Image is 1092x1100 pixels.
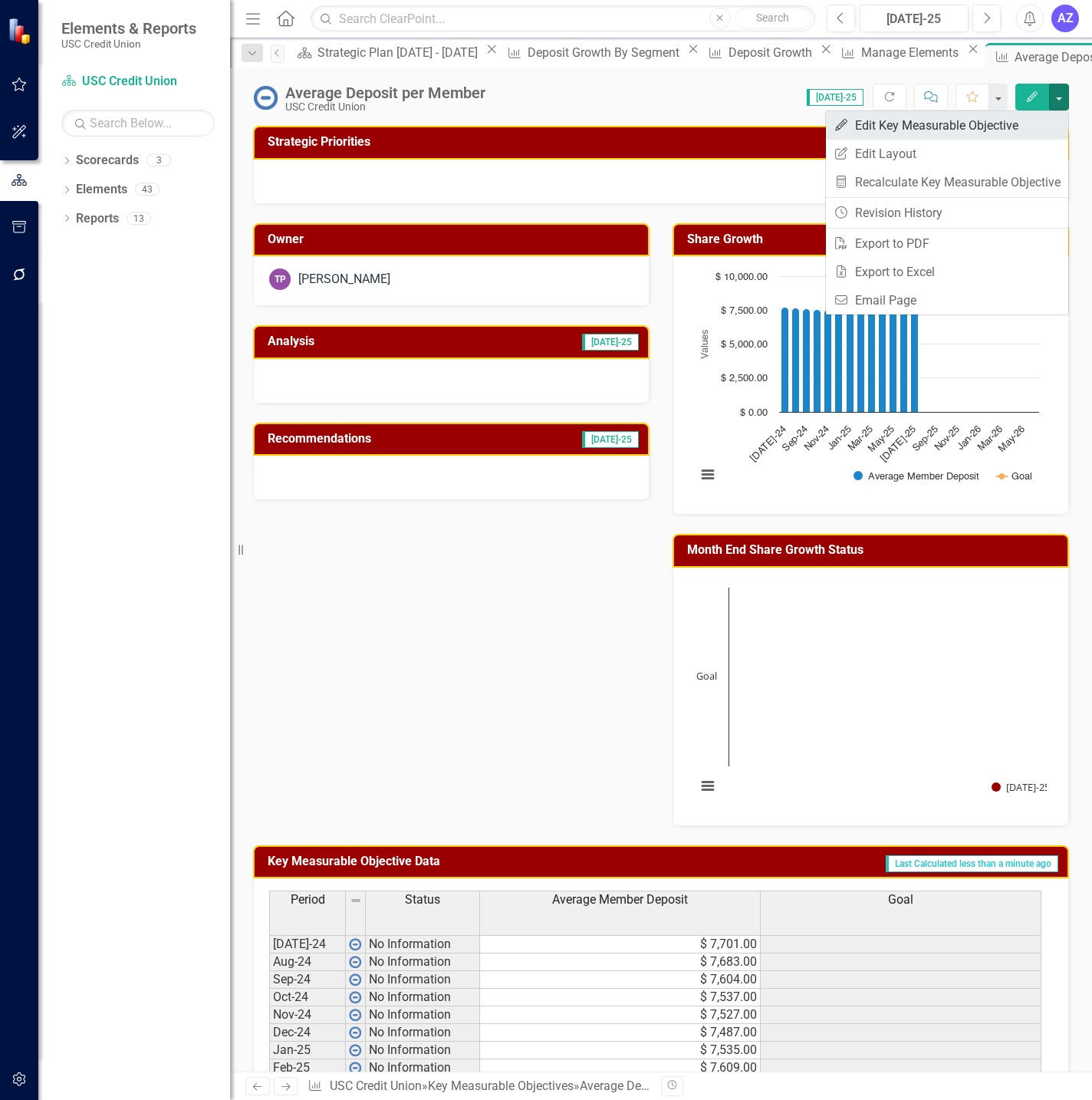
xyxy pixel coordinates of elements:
h3: Month End Share Growth Status [687,543,1060,557]
div: Strategic Plan [DATE] - [DATE] [317,43,482,62]
text: May-25 [867,424,896,454]
div: [PERSON_NAME] [298,271,390,288]
button: [DATE]-25 [860,5,969,32]
path: Dec-24, 7,487. Average Member Deposit. [835,311,843,413]
input: Search Below... [61,110,215,137]
button: Search [735,8,811,29]
text: $ 0.00 [740,408,768,418]
path: Feb-25, 7,609. Average Member Deposit. [857,309,865,413]
text: [DATE]-25 [879,424,919,464]
a: Scorecards [76,152,139,170]
div: Deposit Growth [729,43,817,62]
a: Strategic Plan [DATE] - [DATE] [292,43,482,62]
text: Goal [696,669,717,683]
td: $ 7,604.00 [480,971,761,989]
h3: Analysis [268,334,433,348]
a: Email Page [826,286,1068,315]
path: Sep-24, 7,604. Average Member Deposit. [803,309,811,413]
button: View chart menu, Chart [697,776,719,797]
td: Feb-25 [269,1059,346,1077]
text: Jan-25 [826,424,854,452]
path: Nov-24, 7,527. Average Member Deposit. [824,310,832,413]
text: Mar-25 [847,424,875,453]
span: [DATE]-25 [582,431,639,448]
text: $ 5,000.00 [721,340,768,350]
div: Average Deposit per Member [285,84,485,101]
path: Aug-24, 7,683. Average Member Deposit. [792,308,800,413]
div: Average Deposit per Member [580,1079,735,1093]
svg: Interactive chart [689,580,1047,810]
a: Manage Elements [836,43,963,62]
a: USC Credit Union [330,1079,422,1093]
span: Average Member Deposit [552,893,688,907]
path: Apr-25, 7,467. Average Member Deposit. [879,311,886,413]
text: [DATE]-24 [748,424,788,464]
td: Nov-24 [269,1006,346,1024]
path: Oct-24, 7,537. Average Member Deposit. [814,310,821,413]
button: Show Jul-25 [992,780,1031,794]
td: No Information [366,1024,480,1042]
text: Jan-26 [955,424,983,452]
text: Sep-24 [781,424,810,453]
td: Dec-24 [269,1024,346,1042]
span: [DATE]-25 [582,334,639,351]
a: Edit Key Measurable Objective [826,111,1068,140]
text: $ 10,000.00 [715,272,768,282]
span: Goal [888,893,913,907]
a: Deposit Growth [703,43,817,62]
img: No Information [253,85,278,110]
img: wPkqUstsMhMTgAAAABJRU5ErkJggg== [349,1062,361,1074]
td: $ 7,701.00 [480,935,761,953]
button: Show Average Member Deposit [854,470,979,482]
a: Recalculate Key Measurable Objective [826,168,1068,196]
a: Reports [76,210,119,228]
span: Last Calculated less than a minute ago [886,855,1058,872]
td: [DATE]-24 [269,935,346,953]
img: wPkqUstsMhMTgAAAABJRU5ErkJggg== [349,1044,361,1056]
button: AZ [1051,5,1079,32]
td: No Information [366,935,480,953]
div: 3 [146,154,171,167]
text: Nov-25 [933,424,962,453]
span: Period [291,893,325,907]
a: USC Credit Union [61,73,215,91]
img: wPkqUstsMhMTgAAAABJRU5ErkJggg== [349,1026,361,1039]
h3: Strategic Priorities [268,135,1060,149]
path: Mar-25, 7,562. Average Member Deposit. [868,310,876,413]
td: $ 7,683.00 [480,953,761,971]
td: $ 7,487.00 [480,1024,761,1042]
td: $ 7,609.00 [480,1059,761,1077]
div: Chart. Highcharts interactive chart. [689,268,1053,499]
td: No Information [366,1059,480,1077]
img: ClearPoint Strategy [7,17,35,44]
a: Edit Layout [826,140,1068,168]
text: Values [700,330,710,359]
span: Elements & Reports [61,19,196,38]
h3: Share Growth [687,232,1060,246]
div: USC Credit Union [285,101,485,113]
span: [DATE]-25 [807,89,863,106]
div: 43 [135,183,160,196]
small: USC Credit Union [61,38,196,50]
td: $ 7,537.00 [480,989,761,1006]
img: wPkqUstsMhMTgAAAABJRU5ErkJggg== [349,1009,361,1021]
td: Sep-24 [269,971,346,989]
div: TP [269,268,291,290]
td: Jan-25 [269,1042,346,1059]
h3: Owner [268,232,640,246]
path: Jun-25, 8,695. Average Member Deposit. [900,295,908,413]
td: No Information [366,1042,480,1059]
button: Show Goal [996,470,1032,482]
a: Deposit Growth By Segment [502,43,683,62]
path: Jul-25, 8,668. Average Member Deposit. [911,295,919,413]
div: [DATE]-25 [865,10,963,28]
td: Aug-24 [269,953,346,971]
td: $ 7,527.00 [480,1006,761,1024]
text: $ 2,500.00 [721,374,768,384]
img: wPkqUstsMhMTgAAAABJRU5ErkJggg== [349,938,361,950]
td: No Information [366,1006,480,1024]
h3: Recommendations [268,432,506,446]
span: Search [756,12,789,24]
img: wPkqUstsMhMTgAAAABJRU5ErkJggg== [349,991,361,1003]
